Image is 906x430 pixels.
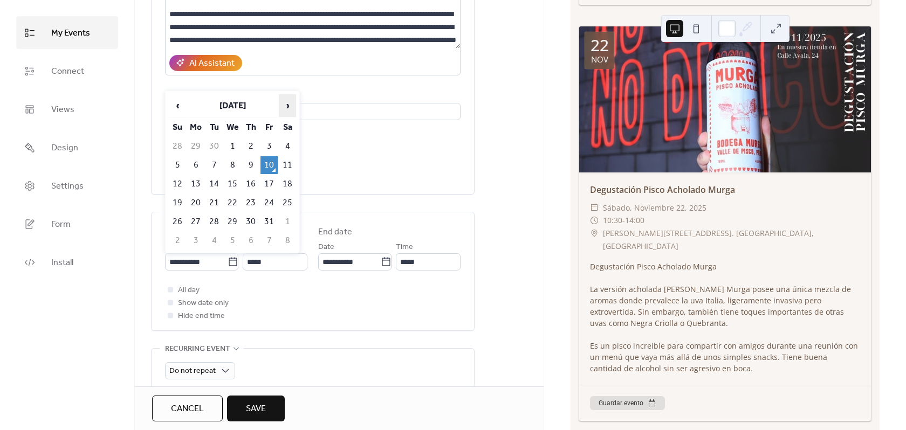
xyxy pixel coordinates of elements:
[187,94,278,117] th: [DATE]
[187,119,204,136] th: Mo
[279,232,296,249] td: 8
[591,56,608,64] div: nov
[591,37,609,53] div: 22
[169,119,186,136] th: Su
[51,178,84,195] span: Settings
[169,156,186,174] td: 5
[242,137,259,155] td: 2
[590,227,599,240] div: ​
[16,207,118,240] a: Form
[16,169,118,202] a: Settings
[178,284,200,297] span: All day
[165,88,458,101] div: Location
[246,403,266,415] span: Save
[260,194,278,212] td: 24
[242,194,259,212] td: 23
[227,396,285,421] button: Save
[260,175,278,193] td: 17
[603,214,622,227] span: 10:30
[242,213,259,231] td: 30
[16,93,118,126] a: Views
[279,137,296,155] td: 4
[187,156,204,174] td: 6
[205,213,223,231] td: 28
[622,214,625,227] span: -
[224,137,241,155] td: 1
[260,232,278,249] td: 7
[279,194,296,212] td: 25
[224,194,241,212] td: 22
[224,175,241,193] td: 15
[51,254,73,271] span: Install
[169,194,186,212] td: 19
[318,226,352,239] div: End date
[152,396,223,421] button: Cancel
[205,194,223,212] td: 21
[187,137,204,155] td: 29
[16,246,118,279] a: Install
[205,156,223,174] td: 7
[224,232,241,249] td: 5
[51,216,71,233] span: Form
[279,156,296,174] td: 11
[224,119,241,136] th: We
[396,241,413,254] span: Time
[590,214,599,227] div: ​
[51,140,78,156] span: Design
[603,227,860,253] span: [PERSON_NAME][STREET_ADDRESS]. [GEOGRAPHIC_DATA], [GEOGRAPHIC_DATA]
[187,194,204,212] td: 20
[242,232,259,249] td: 6
[51,101,74,118] span: Views
[169,364,216,378] span: Do not repeat
[205,232,223,249] td: 4
[260,213,278,231] td: 31
[242,119,259,136] th: Th
[260,156,278,174] td: 10
[187,232,204,249] td: 3
[178,310,225,323] span: Hide end time
[169,175,186,193] td: 12
[205,119,223,136] th: Tu
[171,403,204,415] span: Cancel
[51,25,90,41] span: My Events
[16,16,118,49] a: My Events
[187,213,204,231] td: 27
[16,131,118,164] a: Design
[16,54,118,87] a: Connect
[260,137,278,155] td: 3
[279,95,296,116] span: ›
[579,261,871,374] div: Degustación Pisco Acholado Murga La versión acholada [PERSON_NAME] Murga posee una única mezcla d...
[51,63,84,80] span: Connect
[242,156,259,174] td: 9
[178,297,229,310] span: Show date only
[224,213,241,231] td: 29
[318,241,334,254] span: Date
[165,343,230,356] span: Recurring event
[590,396,665,410] button: Guardar evento
[205,175,223,193] td: 14
[279,175,296,193] td: 18
[279,119,296,136] th: Sa
[169,95,186,116] span: ‹
[169,232,186,249] td: 2
[224,156,241,174] td: 8
[279,213,296,231] td: 1
[169,137,186,155] td: 28
[603,202,706,214] span: sábado, noviembre 22, 2025
[590,202,599,214] div: ​
[260,119,278,136] th: Fr
[169,55,242,71] button: AI Assistant
[625,214,644,227] span: 14:00
[205,137,223,155] td: 30
[187,175,204,193] td: 13
[169,213,186,231] td: 26
[242,175,259,193] td: 16
[579,183,871,196] div: Degustación Pisco Acholado Murga
[189,57,235,70] div: AI Assistant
